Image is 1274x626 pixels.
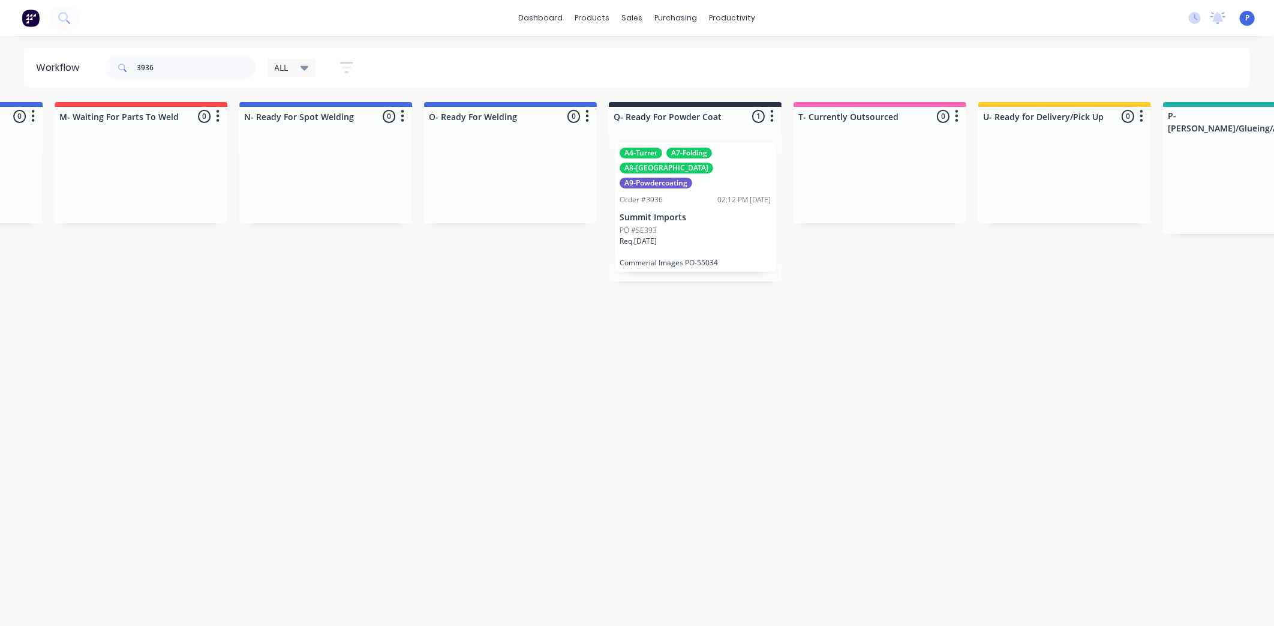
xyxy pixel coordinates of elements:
div: Order #3936 [620,194,663,205]
img: Factory [22,9,40,27]
p: PO #SE393 [620,225,657,236]
p: Summit Imports [620,212,771,223]
span: P [1245,13,1249,23]
a: dashboard [513,9,569,27]
div: sales [616,9,649,27]
div: Workflow [36,61,85,75]
span: ALL [275,61,289,74]
p: Req. [DATE] [620,236,657,247]
div: A4-TurretA7-FoldingA8-[GEOGRAPHIC_DATA]A9-PowdercoatingOrder #393602:12 PM [DATE]Summit ImportsPO... [615,143,776,272]
div: A9-Powdercoating [620,178,692,188]
div: products [569,9,616,27]
input: Search for orders... [137,56,256,80]
div: productivity [704,9,762,27]
div: A7-Folding [666,148,712,158]
div: 02:12 PM [DATE] [717,194,771,205]
div: purchasing [649,9,704,27]
div: A8-[GEOGRAPHIC_DATA] [620,163,713,173]
p: Commerial Images PO-55034 [620,258,771,267]
div: A4-Turret [620,148,662,158]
